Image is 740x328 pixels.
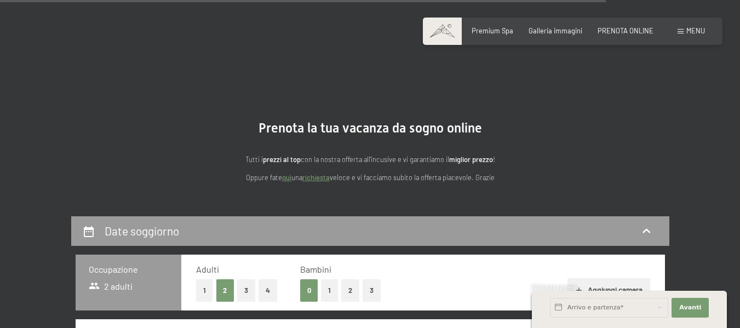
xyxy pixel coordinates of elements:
button: 1 [321,279,338,302]
strong: miglior prezzo [449,155,493,164]
button: 2 [216,279,234,302]
button: 1 [196,279,213,302]
h2: Date soggiorno [105,224,179,238]
span: Menu [686,26,705,35]
h3: Occupazione [89,263,169,275]
span: Richiesta express [532,284,577,291]
p: Tutti i con la nostra offerta all'incusive e vi garantiamo il ! [151,154,589,165]
button: Aggiungi camera [567,278,650,302]
button: 4 [259,279,277,302]
strong: prezzi al top [263,155,301,164]
a: quì [282,173,291,182]
button: 0 [300,279,318,302]
span: Bambini [300,264,331,274]
a: PRENOTA ONLINE [598,26,653,35]
a: Premium Spa [472,26,513,35]
span: Avanti [679,303,701,312]
span: Prenota la tua vacanza da sogno online [259,120,482,136]
button: Avanti [672,298,709,318]
p: Oppure fate una veloce e vi facciamo subito la offerta piacevole. Grazie [151,172,589,183]
a: Galleria immagini [529,26,582,35]
a: richiesta [302,173,330,182]
span: 2 adulti [89,280,133,292]
span: Adulti [196,264,219,274]
button: 3 [363,279,381,302]
button: 3 [237,279,255,302]
button: 2 [341,279,359,302]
